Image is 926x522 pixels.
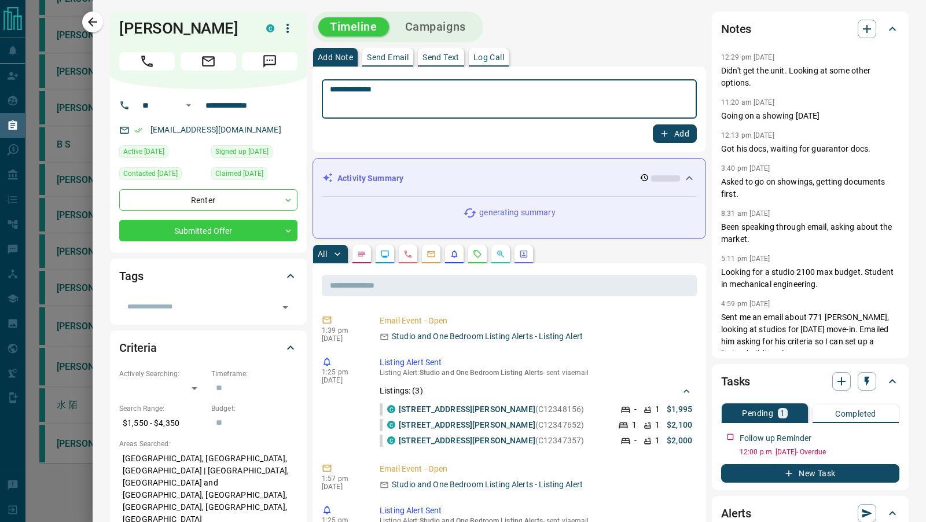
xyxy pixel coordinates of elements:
p: Email Event - Open [380,463,692,475]
p: 12:13 pm [DATE] [721,131,774,139]
span: Call [119,52,175,71]
p: 12:29 pm [DATE] [721,53,774,61]
p: 1 [655,403,660,416]
p: $1,995 [667,403,692,416]
a: [STREET_ADDRESS][PERSON_NAME] [399,405,535,414]
p: Listings: ( 3 ) [380,385,423,397]
p: Sent me an email about 771 [PERSON_NAME], looking at studios for [DATE] move-in. Emailed him aski... [721,311,899,360]
p: 1 [780,409,785,417]
p: [DATE] [322,334,362,343]
span: Studio and One Bedroom Listing Alerts [420,369,543,377]
span: Contacted [DATE] [123,168,178,179]
p: Didn't get the unit. Looking at some other options. [721,65,899,89]
p: 1:25 pm [322,368,362,376]
a: [STREET_ADDRESS][PERSON_NAME] [399,420,535,429]
p: Send Email [367,53,409,61]
svg: Notes [357,249,366,259]
div: Notes [721,15,899,43]
div: condos.ca [387,405,395,413]
p: 1:39 pm [322,326,362,334]
p: 5:11 pm [DATE] [721,255,770,263]
span: Claimed [DATE] [215,168,263,179]
p: 12:00 p.m. [DATE] - Overdue [740,447,899,457]
svg: Agent Actions [519,249,528,259]
p: [DATE] [322,483,362,491]
p: Activity Summary [337,172,403,185]
div: Sat Aug 16 2025 [119,145,205,161]
a: [EMAIL_ADDRESS][DOMAIN_NAME] [150,125,281,134]
p: $2,000 [667,435,692,447]
p: Listing Alert Sent [380,356,692,369]
p: Follow up Reminder [740,432,811,444]
button: New Task [721,464,899,483]
p: Studio and One Bedroom Listing Alerts - Listing Alert [392,330,583,343]
p: generating summary [479,207,555,219]
div: Tasks [721,367,899,395]
span: Active [DATE] [123,146,164,157]
p: 1 [632,419,637,431]
p: Been speaking through email, asking about the market. [721,221,899,245]
p: All [318,250,327,258]
div: condos.ca [387,436,395,444]
p: (C12347652) [399,419,584,431]
p: 4:59 pm [DATE] [721,300,770,308]
p: 11:20 am [DATE] [721,98,774,106]
p: $1,550 - $4,350 [119,414,205,433]
h2: Tags [119,267,143,285]
div: condos.ca [266,24,274,32]
button: Timeline [318,17,389,36]
p: Studio and One Bedroom Listing Alerts - Listing Alert [392,479,583,491]
div: Sun Jul 13 2025 [211,145,297,161]
p: Asked to go on showings, getting documents first. [721,176,899,200]
p: $2,100 [667,419,692,431]
p: Log Call [473,53,504,61]
p: Completed [835,410,876,418]
div: Criteria [119,334,297,362]
div: condos.ca [387,421,395,429]
p: Timeframe: [211,369,297,379]
svg: Calls [403,249,413,259]
h2: Tasks [721,372,750,391]
span: Email [181,52,236,71]
div: Listings: (3) [380,380,692,402]
p: 3:40 pm [DATE] [721,164,770,172]
p: Send Text [422,53,460,61]
span: Message [242,52,297,71]
p: - [634,403,637,416]
p: (C12348156) [399,403,584,416]
p: Search Range: [119,403,205,414]
p: 8:31 am [DATE] [721,209,770,218]
div: Activity Summary [322,168,696,189]
svg: Opportunities [496,249,505,259]
svg: Listing Alerts [450,249,459,259]
p: 1 [655,435,660,447]
h2: Notes [721,20,751,38]
svg: Email Verified [134,126,142,134]
p: Add Note [318,53,353,61]
p: Areas Searched: [119,439,297,449]
div: Submitted Offer [119,220,297,241]
a: [STREET_ADDRESS][PERSON_NAME] [399,436,535,445]
p: 1:57 pm [322,475,362,483]
p: (C12347357) [399,435,584,447]
button: Open [182,98,196,112]
p: Going on a showing [DATE] [721,110,899,122]
p: Email Event - Open [380,315,692,327]
button: Campaigns [394,17,477,36]
span: Signed up [DATE] [215,146,269,157]
div: Tags [119,262,297,290]
p: Actively Searching: [119,369,205,379]
button: Add [653,124,697,143]
p: Pending [742,409,773,417]
p: - [634,435,637,447]
p: Looking for a studio 2100 max budget. Student in mechanical engineering. [721,266,899,291]
svg: Emails [427,249,436,259]
h2: Criteria [119,339,157,357]
p: 1 [655,419,660,431]
div: Mon Jul 14 2025 [211,167,297,183]
p: Got his docs, waiting for guarantor docs. [721,143,899,155]
p: Listing Alert Sent [380,505,692,517]
p: [DATE] [322,376,362,384]
div: Mon Jul 14 2025 [119,167,205,183]
h1: [PERSON_NAME] [119,19,249,38]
